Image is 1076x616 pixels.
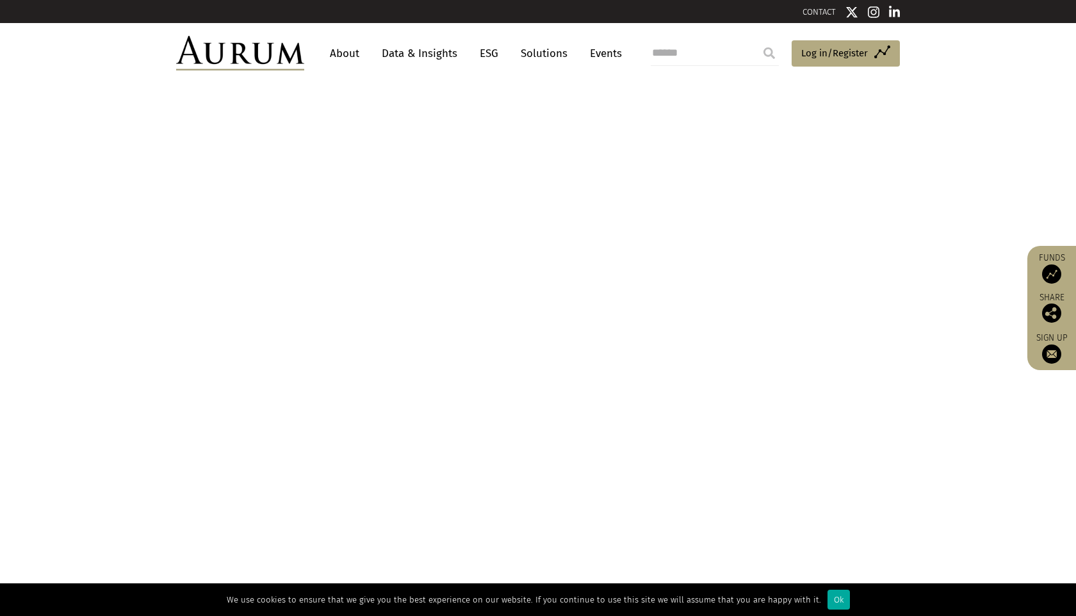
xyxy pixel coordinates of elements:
[1034,332,1070,364] a: Sign up
[756,40,782,66] input: Submit
[803,7,836,17] a: CONTACT
[323,42,366,65] a: About
[583,42,622,65] a: Events
[868,6,879,19] img: Instagram icon
[827,590,850,610] div: Ok
[473,42,505,65] a: ESG
[1034,293,1070,323] div: Share
[375,42,464,65] a: Data & Insights
[514,42,574,65] a: Solutions
[176,36,304,70] img: Aurum
[792,40,900,67] a: Log in/Register
[1034,252,1070,284] a: Funds
[1042,264,1061,284] img: Access Funds
[1042,304,1061,323] img: Share this post
[1042,344,1061,364] img: Sign up to our newsletter
[845,6,858,19] img: Twitter icon
[889,6,901,19] img: Linkedin icon
[801,45,868,61] span: Log in/Register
